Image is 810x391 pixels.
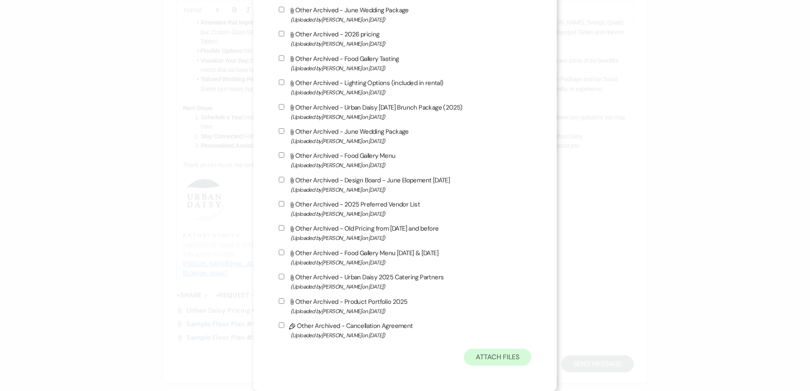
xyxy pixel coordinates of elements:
span: (Uploaded by [PERSON_NAME] on [DATE] ) [291,160,532,170]
input: Other Archived - 2026 pricing(Uploaded by[PERSON_NAME]on [DATE]) [279,31,284,36]
input: Other Archived - Design Board - June Elopement [DATE](Uploaded by[PERSON_NAME]on [DATE]) [279,177,284,182]
span: (Uploaded by [PERSON_NAME] on [DATE] ) [291,306,532,316]
label: Other Archived - 2026 pricing [279,29,532,49]
button: Attach Files [464,349,531,366]
span: (Uploaded by [PERSON_NAME] on [DATE] ) [291,185,532,195]
span: (Uploaded by [PERSON_NAME] on [DATE] ) [291,209,532,219]
label: Other Archived - Urban Daisy [DATE] Brunch Package (2025) [279,102,532,122]
span: (Uploaded by [PERSON_NAME] on [DATE] ) [291,233,532,243]
input: Other Archived - Food Gallery Menu(Uploaded by[PERSON_NAME]on [DATE]) [279,152,284,158]
label: Other Archived - June Wedding Package [279,126,532,146]
label: Other Archived - Food Gallery Menu [DATE] & [DATE] [279,248,532,267]
span: (Uploaded by [PERSON_NAME] on [DATE] ) [291,258,532,267]
input: Other Archived - Old Pricing from [DATE] and before(Uploaded by[PERSON_NAME]on [DATE]) [279,225,284,231]
span: (Uploaded by [PERSON_NAME] on [DATE] ) [291,330,532,340]
input: Other Archived - Urban Daisy 2025 Catering Partners(Uploaded by[PERSON_NAME]on [DATE]) [279,274,284,279]
input: Other Archived - Lighting Options (included in rental)(Uploaded by[PERSON_NAME]on [DATE]) [279,80,284,85]
label: Other Archived - Design Board - June Elopement [DATE] [279,175,532,195]
input: Other Archived - Food Gallery Tasting(Uploaded by[PERSON_NAME]on [DATE]) [279,55,284,61]
label: Other Archived - 2025 Preferred Vendor List [279,199,532,219]
input: Other Archived - Product Portfolio 2025(Uploaded by[PERSON_NAME]on [DATE]) [279,298,284,304]
input: Other Archived - Urban Daisy [DATE] Brunch Package (2025)(Uploaded by[PERSON_NAME]on [DATE]) [279,104,284,110]
input: Other Archived - Cancellation Agreement(Uploaded by[PERSON_NAME]on [DATE]) [279,322,284,328]
label: Other Archived - Lighting Options (included in rental) [279,77,532,97]
label: Other Archived - June Wedding Package [279,5,532,25]
label: Other Archived - Old Pricing from [DATE] and before [279,223,532,243]
label: Other Archived - Cancellation Agreement [279,320,532,340]
label: Other Archived - Food Gallery Tasting [279,53,532,73]
label: Other Archived - Urban Daisy 2025 Catering Partners [279,272,532,292]
span: (Uploaded by [PERSON_NAME] on [DATE] ) [291,15,532,25]
input: Other Archived - 2025 Preferred Vendor List(Uploaded by[PERSON_NAME]on [DATE]) [279,201,284,207]
input: Other Archived - June Wedding Package(Uploaded by[PERSON_NAME]on [DATE]) [279,128,284,134]
span: (Uploaded by [PERSON_NAME] on [DATE] ) [291,39,532,49]
span: (Uploaded by [PERSON_NAME] on [DATE] ) [291,88,532,97]
label: Other Archived - Product Portfolio 2025 [279,296,532,316]
label: Other Archived - Food Gallery Menu [279,150,532,170]
span: (Uploaded by [PERSON_NAME] on [DATE] ) [291,136,532,146]
span: (Uploaded by [PERSON_NAME] on [DATE] ) [291,282,532,292]
span: (Uploaded by [PERSON_NAME] on [DATE] ) [291,112,532,122]
input: Other Archived - Food Gallery Menu [DATE] & [DATE](Uploaded by[PERSON_NAME]on [DATE]) [279,250,284,255]
input: Other Archived - June Wedding Package(Uploaded by[PERSON_NAME]on [DATE]) [279,7,284,12]
span: (Uploaded by [PERSON_NAME] on [DATE] ) [291,63,532,73]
